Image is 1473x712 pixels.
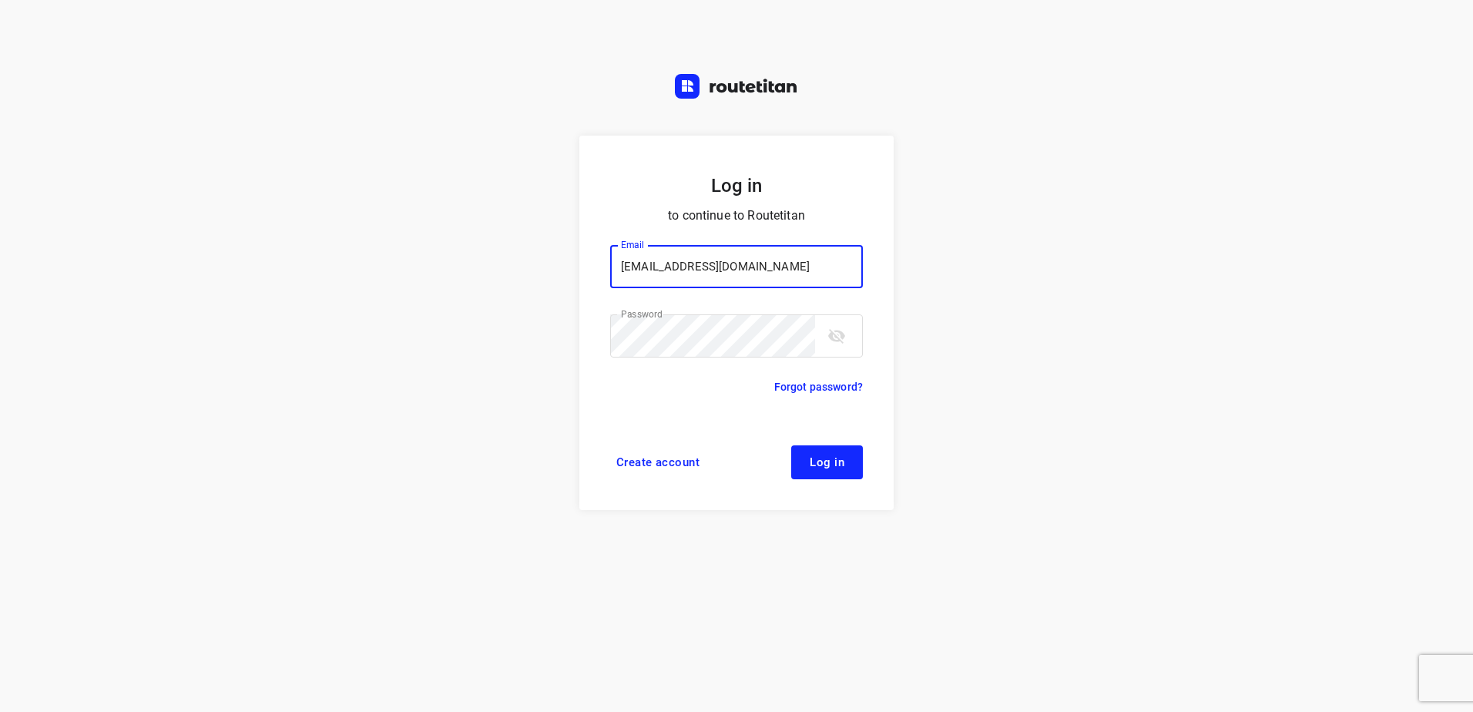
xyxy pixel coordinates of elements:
[821,321,852,351] button: toggle password visibility
[616,456,700,469] span: Create account
[774,378,863,396] a: Forgot password?
[610,445,706,479] a: Create account
[675,74,798,99] img: Routetitan
[610,205,863,227] p: to continue to Routetitan
[791,445,863,479] button: Log in
[610,173,863,199] h5: Log in
[675,74,798,102] a: Routetitan
[810,456,844,469] span: Log in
